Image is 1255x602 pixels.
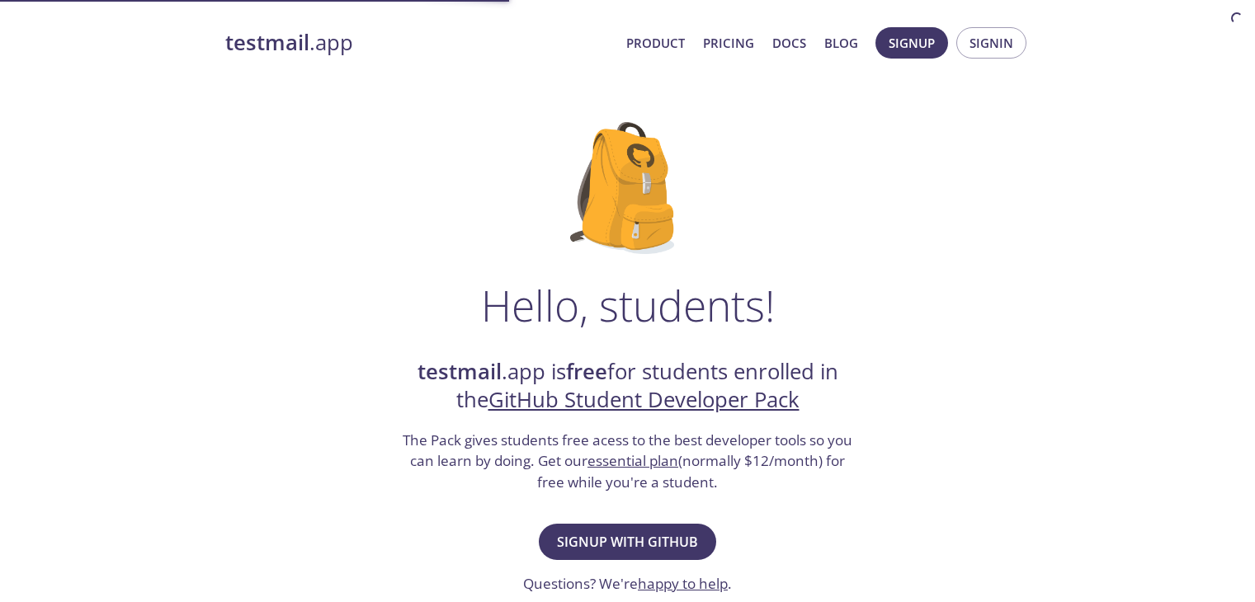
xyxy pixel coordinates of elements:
[638,574,728,593] a: happy to help
[481,280,775,330] h1: Hello, students!
[225,29,613,57] a: testmail.app
[626,32,685,54] a: Product
[401,358,855,415] h2: .app is for students enrolled in the
[225,28,309,57] strong: testmail
[566,357,607,386] strong: free
[523,573,732,595] h3: Questions? We're .
[401,430,855,493] h3: The Pack gives students free acess to the best developer tools so you can learn by doing. Get our...
[824,32,858,54] a: Blog
[570,122,685,254] img: github-student-backpack.png
[956,27,1026,59] button: Signin
[557,530,698,553] span: Signup with GitHub
[539,524,716,560] button: Signup with GitHub
[703,32,754,54] a: Pricing
[970,32,1013,54] span: Signin
[587,451,678,470] a: essential plan
[488,385,800,414] a: GitHub Student Developer Pack
[889,32,935,54] span: Signup
[418,357,502,386] strong: testmail
[875,27,948,59] button: Signup
[772,32,806,54] a: Docs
